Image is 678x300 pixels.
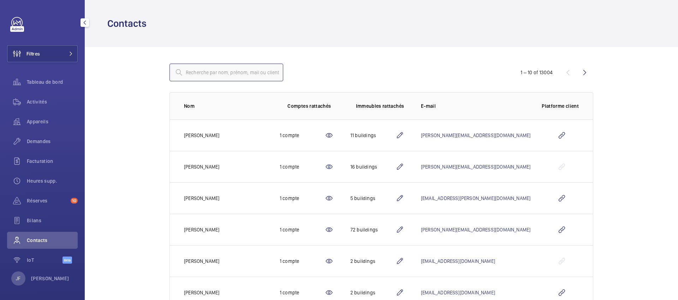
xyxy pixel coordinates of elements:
span: Bilans [27,217,78,224]
p: JF [16,275,20,282]
span: Contacts [27,237,78,244]
p: [PERSON_NAME] [184,132,219,139]
a: [PERSON_NAME][EMAIL_ADDRESS][DOMAIN_NAME] [421,133,530,138]
p: [PERSON_NAME] [184,289,219,296]
span: Facturation [27,158,78,165]
div: 1 compte [280,163,325,170]
div: 1 compte [280,195,325,202]
h1: Contacts [107,17,151,30]
span: IoT [27,257,63,264]
p: Comptes rattachés [287,102,331,110]
div: 11 buildings [350,132,395,139]
p: [PERSON_NAME] [184,226,219,233]
span: Appareils [27,118,78,125]
a: [EMAIL_ADDRESS][PERSON_NAME][DOMAIN_NAME] [421,195,530,201]
p: [PERSON_NAME] [184,195,219,202]
a: [PERSON_NAME][EMAIL_ADDRESS][DOMAIN_NAME] [421,227,530,233]
p: [PERSON_NAME] [31,275,69,282]
div: 1 compte [280,289,325,296]
p: [PERSON_NAME] [184,258,219,265]
div: 5 buildings [350,195,395,202]
span: Beta [63,257,72,264]
p: [PERSON_NAME] [184,163,219,170]
span: Demandes [27,138,78,145]
a: [EMAIL_ADDRESS][DOMAIN_NAME] [421,290,495,295]
span: Filtres [26,50,40,57]
div: 1 compte [280,258,325,265]
button: Filtres [7,45,78,62]
input: Recherche par nom, prénom, mail ou client [169,64,283,81]
span: Réserves [27,197,68,204]
span: 10 [71,198,78,204]
div: 16 buildings [350,163,395,170]
span: Heures supp. [27,177,78,184]
div: 72 buildings [350,226,395,233]
span: Tableau de bord [27,78,78,86]
p: E-mail [421,102,530,110]
span: Activités [27,98,78,105]
div: 1 – 10 of 13004 [521,69,553,76]
div: 2 buildings [350,289,395,296]
p: Immeubles rattachés [356,102,404,110]
a: [EMAIL_ADDRESS][DOMAIN_NAME] [421,258,495,264]
div: 1 compte [280,226,325,233]
div: 1 compte [280,132,325,139]
p: Platforme client [542,102,579,110]
p: Nom [184,102,268,110]
div: 2 buildings [350,258,395,265]
a: [PERSON_NAME][EMAIL_ADDRESS][DOMAIN_NAME] [421,164,530,170]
